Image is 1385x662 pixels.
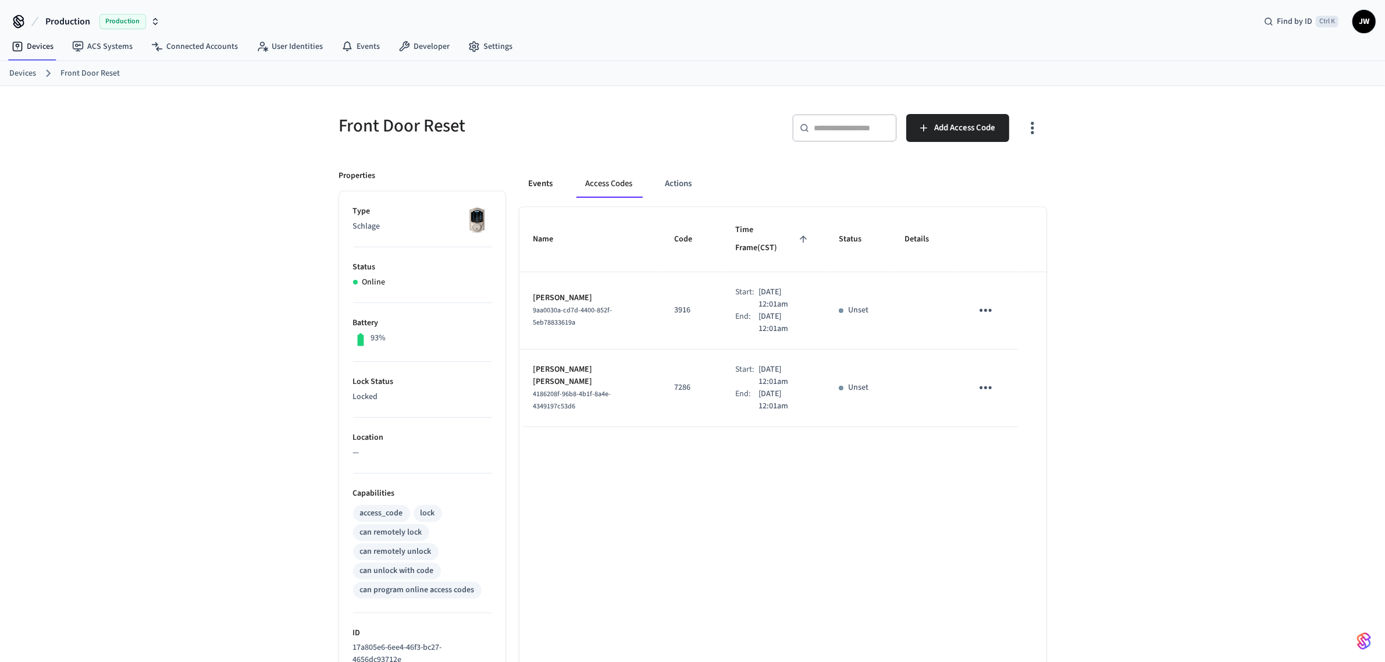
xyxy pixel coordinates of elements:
[533,230,569,248] span: Name
[906,114,1009,142] button: Add Access Code
[332,36,389,57] a: Events
[519,170,562,198] button: Events
[353,261,492,273] p: Status
[360,526,422,539] div: can remotely lock
[353,487,492,500] p: Capabilities
[462,205,492,234] img: Schlage Sense Smart Deadbolt with Camelot Trim, Front
[421,507,435,519] div: lock
[353,391,492,403] p: Locked
[459,36,522,57] a: Settings
[759,388,811,412] p: [DATE] 12:01am
[519,207,1046,427] table: sticky table
[533,389,611,411] span: 4186208f-96b8-4b1f-8a4e-4349197c53d6
[759,286,811,311] p: [DATE] 12:01am
[735,388,759,412] div: End:
[674,304,707,316] p: 3916
[360,584,475,596] div: can program online access codes
[934,120,995,136] span: Add Access Code
[674,230,707,248] span: Code
[371,332,386,344] p: 93%
[576,170,642,198] button: Access Codes
[9,67,36,80] a: Devices
[360,565,434,577] div: can unlock with code
[1357,632,1371,650] img: SeamLogoGradient.69752ec5.svg
[674,382,707,394] p: 7286
[60,67,120,80] a: Front Door Reset
[848,304,868,316] p: Unset
[1255,11,1348,32] div: Find by IDCtrl K
[533,292,647,304] p: [PERSON_NAME]
[339,114,686,138] h5: Front Door Reset
[353,432,492,444] p: Location
[362,276,386,289] p: Online
[247,36,332,57] a: User Identities
[2,36,63,57] a: Devices
[339,170,376,182] p: Properties
[848,382,868,394] p: Unset
[360,546,432,558] div: can remotely unlock
[99,14,146,29] span: Production
[533,364,647,388] p: [PERSON_NAME] [PERSON_NAME]
[839,230,877,248] span: Status
[353,220,492,233] p: Schlage
[735,364,759,388] div: Start:
[905,230,944,248] span: Details
[1354,11,1375,32] span: JW
[353,376,492,388] p: Lock Status
[353,627,492,639] p: ID
[759,364,811,388] p: [DATE] 12:01am
[759,311,811,335] p: [DATE] 12:01am
[360,507,403,519] div: access_code
[63,36,142,57] a: ACS Systems
[735,311,759,335] div: End:
[142,36,247,57] a: Connected Accounts
[353,317,492,329] p: Battery
[533,305,613,328] span: 9aa0030a-cd7d-4400-852f-5eb78833619a
[1352,10,1376,33] button: JW
[353,205,492,218] p: Type
[735,286,759,311] div: Start:
[353,447,492,459] p: —
[656,170,702,198] button: Actions
[1277,16,1312,27] span: Find by ID
[1316,16,1338,27] span: Ctrl K
[735,221,811,258] span: Time Frame(CST)
[519,170,1046,198] div: ant example
[45,15,90,29] span: Production
[389,36,459,57] a: Developer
